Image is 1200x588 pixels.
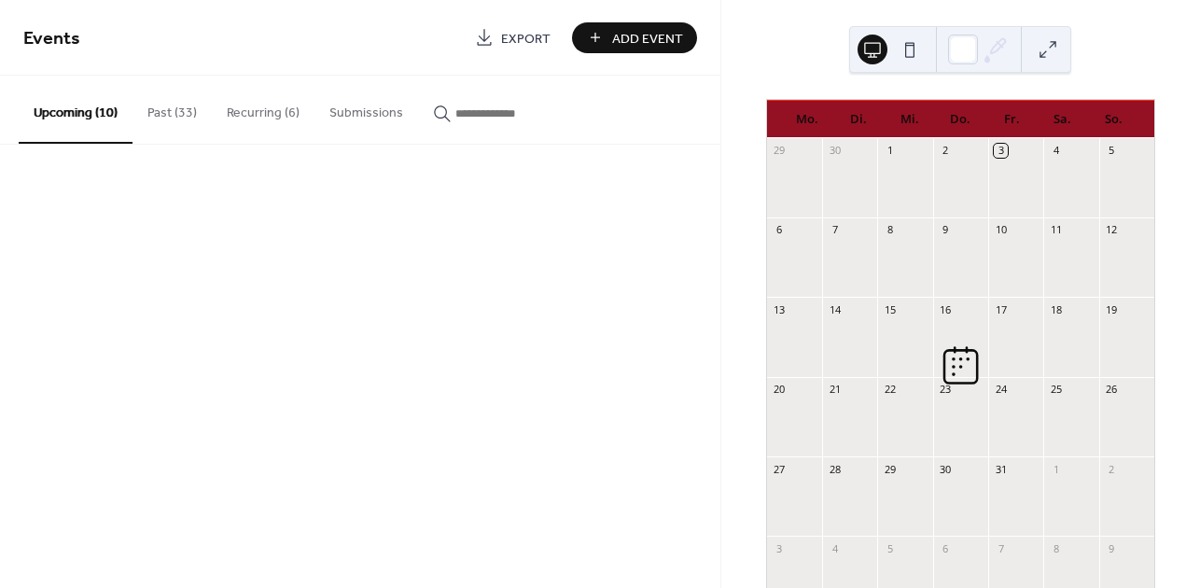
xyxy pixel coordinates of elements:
[935,101,986,138] div: Do.
[884,101,935,138] div: Mi.
[828,302,842,316] div: 14
[939,462,953,476] div: 30
[939,383,953,397] div: 23
[994,541,1008,555] div: 7
[828,541,842,555] div: 4
[828,383,842,397] div: 21
[994,302,1008,316] div: 17
[1049,302,1063,316] div: 18
[1037,101,1088,138] div: Sa.
[1105,302,1119,316] div: 19
[994,144,1008,158] div: 3
[1105,223,1119,237] div: 12
[986,101,1038,138] div: Fr.
[612,29,683,49] span: Add Event
[883,462,897,476] div: 29
[994,383,1008,397] div: 24
[828,223,842,237] div: 7
[828,144,842,158] div: 30
[773,383,787,397] div: 20
[1049,383,1063,397] div: 25
[19,76,133,144] button: Upcoming (10)
[939,223,953,237] div: 9
[1049,144,1063,158] div: 4
[832,101,884,138] div: Di.
[883,223,897,237] div: 8
[133,76,212,142] button: Past (33)
[994,223,1008,237] div: 10
[1105,383,1119,397] div: 26
[212,76,314,142] button: Recurring (6)
[939,541,953,555] div: 6
[773,462,787,476] div: 27
[883,144,897,158] div: 1
[773,144,787,158] div: 29
[773,302,787,316] div: 13
[1049,462,1063,476] div: 1
[1088,101,1139,138] div: So.
[1105,144,1119,158] div: 5
[883,302,897,316] div: 15
[1049,541,1063,555] div: 8
[883,541,897,555] div: 5
[773,541,787,555] div: 3
[782,101,833,138] div: Mo.
[883,383,897,397] div: 22
[501,29,551,49] span: Export
[994,462,1008,476] div: 31
[461,22,565,53] a: Export
[1049,223,1063,237] div: 11
[314,76,418,142] button: Submissions
[1105,541,1119,555] div: 9
[572,22,697,53] button: Add Event
[23,21,80,57] span: Events
[1105,462,1119,476] div: 2
[939,144,953,158] div: 2
[828,462,842,476] div: 28
[939,302,953,316] div: 16
[773,223,787,237] div: 6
